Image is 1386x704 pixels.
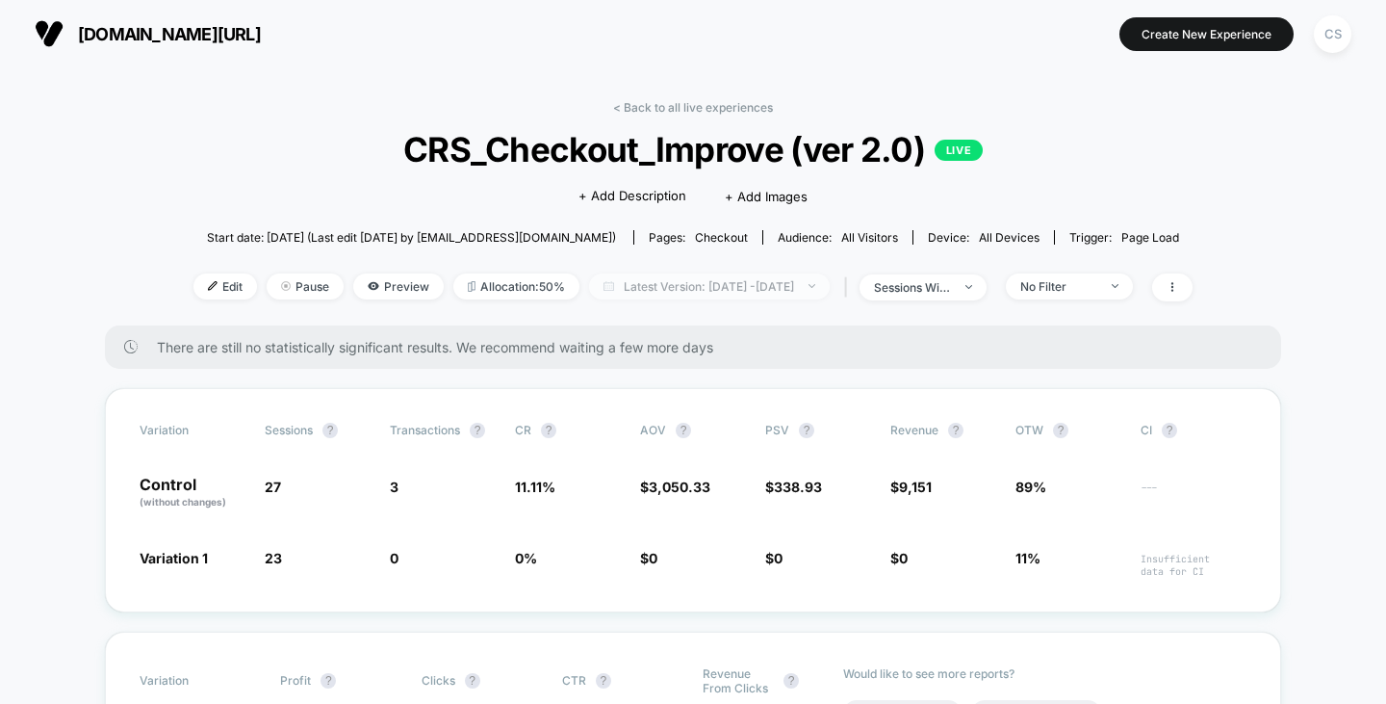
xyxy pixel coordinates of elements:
[890,423,938,437] span: Revenue
[1119,17,1294,51] button: Create New Experience
[839,274,860,301] span: |
[640,423,666,437] span: AOV
[468,281,475,292] img: rebalance
[140,477,245,509] p: Control
[562,673,586,688] span: CTR
[765,423,789,437] span: PSV
[207,230,616,245] span: Start date: [DATE] (Last edit [DATE] by [EMAIL_ADDRESS][DOMAIN_NAME])
[321,673,336,689] button: ?
[515,550,537,566] span: 0 %
[140,423,245,438] span: Variation
[589,274,830,300] span: Latest Version: [DATE] - [DATE]
[874,280,951,295] div: sessions with impression
[465,673,480,689] button: ?
[453,274,579,300] span: Allocation: 50%
[1141,482,1246,509] span: ---
[890,479,932,495] span: $
[948,423,963,438] button: ?
[979,230,1039,245] span: all devices
[774,550,783,566] span: 0
[1314,15,1351,53] div: CS
[390,550,398,566] span: 0
[390,423,460,437] span: Transactions
[725,189,808,204] span: + Add Images
[695,230,748,245] span: checkout
[140,496,226,508] span: (without changes)
[1121,230,1179,245] span: Page Load
[515,423,531,437] span: CR
[778,230,898,245] div: Audience:
[422,673,455,688] span: Clicks
[899,550,908,566] span: 0
[244,129,1142,169] span: CRS_Checkout_Improve (ver 2.0)
[649,479,710,495] span: 3,050.33
[470,423,485,438] button: ?
[703,666,774,695] span: Revenue From Clicks
[1308,14,1357,54] button: CS
[1141,423,1246,438] span: CI
[541,423,556,438] button: ?
[649,550,657,566] span: 0
[912,230,1054,245] span: Device:
[1141,553,1246,578] span: Insufficient data for CI
[265,479,281,495] span: 27
[596,673,611,689] button: ?
[613,100,773,115] a: < Back to all live experiences
[29,18,267,49] button: [DOMAIN_NAME][URL]
[899,479,932,495] span: 9,151
[843,666,1246,681] p: Would like to see more reports?
[935,140,983,161] p: LIVE
[515,479,555,495] span: 11.11 %
[157,339,1243,355] span: There are still no statistically significant results. We recommend waiting a few more days
[140,666,245,695] span: Variation
[578,187,686,206] span: + Add Description
[841,230,898,245] span: All Visitors
[353,274,444,300] span: Preview
[208,281,218,291] img: edit
[140,550,208,566] span: Variation 1
[649,230,748,245] div: Pages:
[1112,284,1118,288] img: end
[280,673,311,688] span: Profit
[676,423,691,438] button: ?
[965,285,972,289] img: end
[783,673,799,689] button: ?
[1162,423,1177,438] button: ?
[78,24,261,44] span: [DOMAIN_NAME][URL]
[774,479,822,495] span: 338.93
[603,281,614,291] img: calendar
[1069,230,1179,245] div: Trigger:
[265,550,282,566] span: 23
[765,479,822,495] span: $
[640,479,710,495] span: $
[390,479,398,495] span: 3
[281,281,291,291] img: end
[1015,550,1040,566] span: 11%
[193,274,257,300] span: Edit
[765,550,783,566] span: $
[799,423,814,438] button: ?
[890,550,908,566] span: $
[640,550,657,566] span: $
[35,19,64,48] img: Visually logo
[1053,423,1068,438] button: ?
[1015,479,1046,495] span: 89%
[265,423,313,437] span: Sessions
[322,423,338,438] button: ?
[808,284,815,288] img: end
[1020,279,1097,294] div: No Filter
[1015,423,1121,438] span: OTW
[267,274,344,300] span: Pause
